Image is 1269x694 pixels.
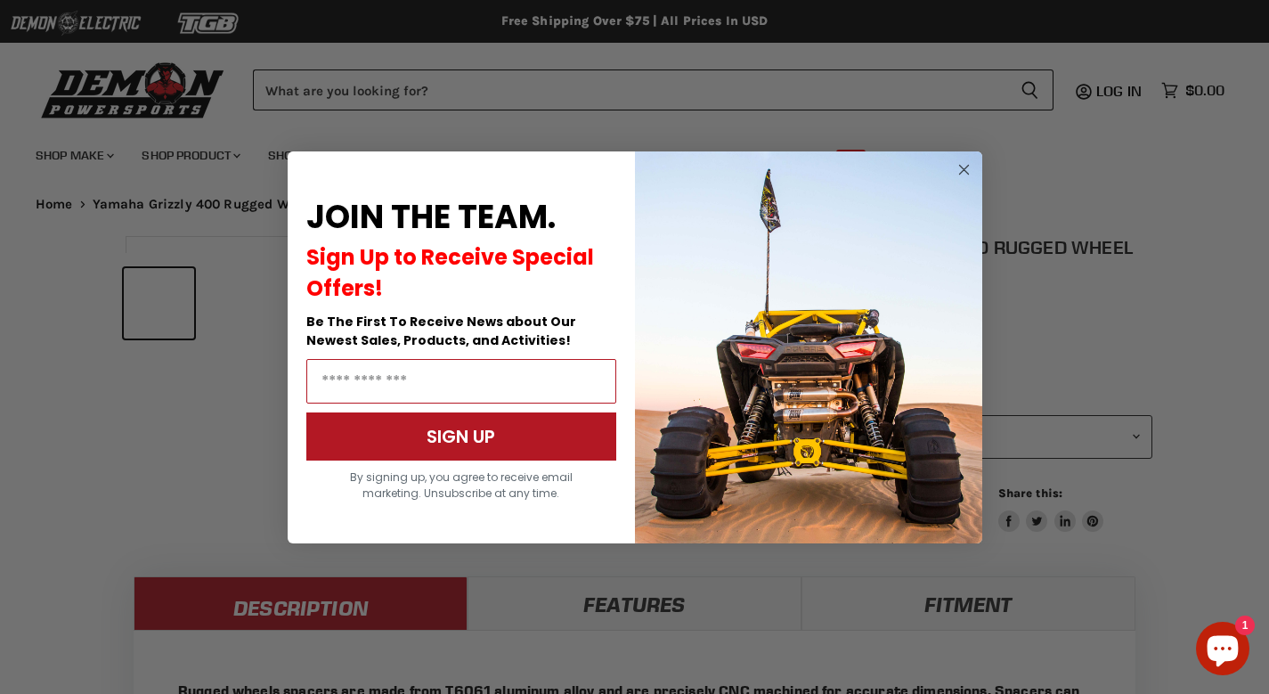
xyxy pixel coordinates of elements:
[1191,622,1255,680] inbox-online-store-chat: Shopify online store chat
[635,151,982,543] img: a9095488-b6e7-41ba-879d-588abfab540b.jpeg
[306,313,576,349] span: Be The First To Receive News about Our Newest Sales, Products, and Activities!
[306,412,616,461] button: SIGN UP
[306,242,594,303] span: Sign Up to Receive Special Offers!
[306,194,556,240] span: JOIN THE TEAM.
[350,469,573,501] span: By signing up, you agree to receive email marketing. Unsubscribe at any time.
[953,159,975,181] button: Close dialog
[306,359,616,404] input: Email Address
